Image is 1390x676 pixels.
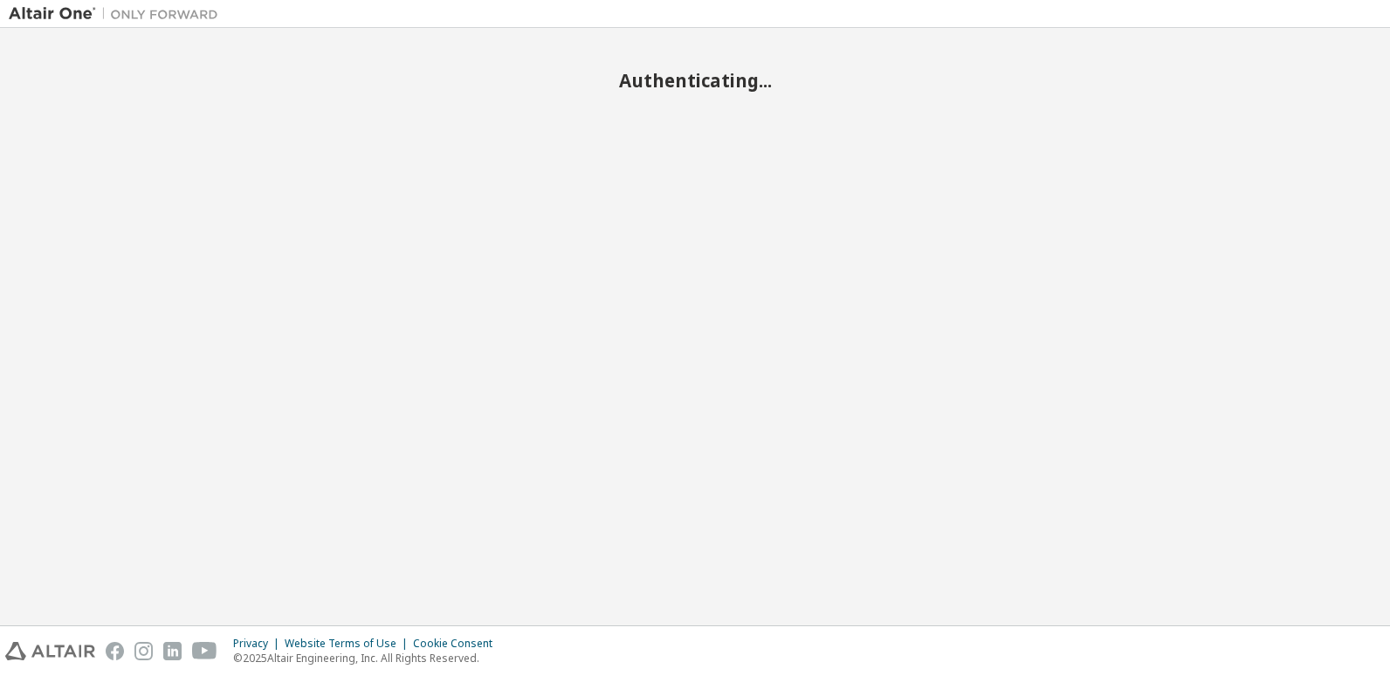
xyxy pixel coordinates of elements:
[413,637,503,651] div: Cookie Consent
[106,642,124,660] img: facebook.svg
[163,642,182,660] img: linkedin.svg
[9,5,227,23] img: Altair One
[233,651,503,666] p: © 2025 Altair Engineering, Inc. All Rights Reserved.
[285,637,413,651] div: Website Terms of Use
[233,637,285,651] div: Privacy
[5,642,95,660] img: altair_logo.svg
[9,69,1381,92] h2: Authenticating...
[134,642,153,660] img: instagram.svg
[192,642,217,660] img: youtube.svg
